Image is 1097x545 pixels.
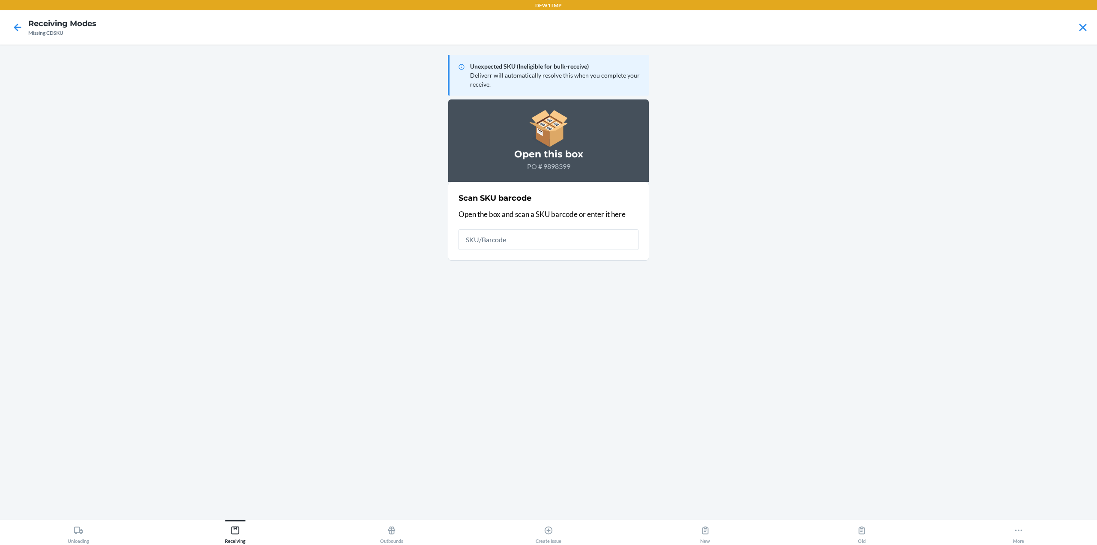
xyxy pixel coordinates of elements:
[535,2,562,9] p: DFW1TMP
[784,520,941,544] button: Old
[470,520,627,544] button: Create Issue
[157,520,314,544] button: Receiving
[857,522,866,544] div: Old
[700,522,710,544] div: New
[459,229,638,250] input: SKU/Barcode
[28,18,96,29] h4: Receiving Modes
[1013,522,1024,544] div: More
[313,520,470,544] button: Outbounds
[536,522,561,544] div: Create Issue
[940,520,1097,544] button: More
[459,148,638,161] h3: Open this box
[627,520,784,544] button: New
[459,209,638,220] p: Open the box and scan a SKU barcode or enter it here
[68,522,89,544] div: Unloading
[459,193,531,204] h2: Scan SKU barcode
[28,29,96,37] div: Missing CDSKU
[225,522,246,544] div: Receiving
[380,522,403,544] div: Outbounds
[459,161,638,172] p: PO # 9898399
[470,62,642,71] p: Unexpected SKU (Ineligible for bulk-receive)
[470,71,642,89] p: Deliverr will automatically resolve this when you complete your receive.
